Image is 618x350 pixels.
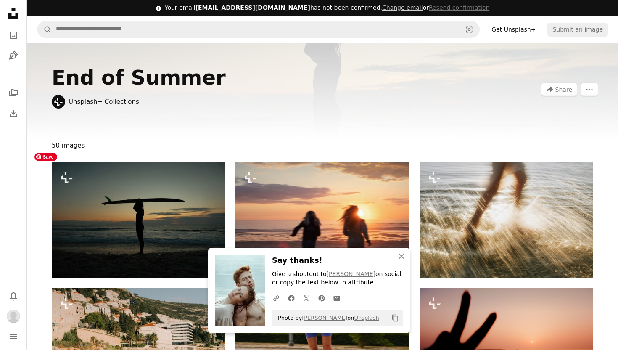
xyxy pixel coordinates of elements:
[52,95,65,109] img: Go to Unsplash+ Collections's profile
[5,85,22,101] a: Collections
[5,288,22,305] button: Notifications
[547,23,608,36] button: Submit an image
[382,4,423,11] a: Change email
[354,315,379,321] a: Unsplash
[7,310,20,323] img: Avatar of user Ieva Pavilone
[284,289,299,306] a: Share on Facebook
[274,311,379,325] span: Photo by on
[52,162,225,278] img: Surfer carries board on head as sun sets.
[37,21,52,37] button: Search Unsplash
[52,139,85,152] span: 50 images
[69,98,139,106] a: Unsplash+ Collections
[327,270,375,277] a: [PERSON_NAME]
[235,162,409,302] img: Friends run towards the ocean during a sunset.
[329,289,344,306] a: Share over email
[420,216,593,224] a: Someone is running through the water, creating splashes.
[299,289,314,306] a: Share on Twitter
[5,308,22,325] button: Profile
[5,105,22,122] a: Download History
[272,255,403,267] h3: Say thanks!
[555,83,572,96] span: Share
[37,21,480,38] form: Find visuals sitewide
[34,153,57,161] span: Save
[429,4,489,12] button: Resend confirmation
[52,66,409,88] div: End of Summer
[541,83,577,96] button: Share this image
[302,315,347,321] a: [PERSON_NAME]
[388,311,402,325] button: Copy to clipboard
[272,270,403,287] p: Give a shoutout to on social or copy the text below to attribute.
[165,4,490,12] div: Your email has not been confirmed.
[420,342,593,350] a: Peace sign in silhouette with sunset beach view.
[5,47,22,64] a: Illustrations
[459,21,479,37] button: Visual search
[486,23,541,36] a: Get Unsplash+
[314,289,329,306] a: Share on Pinterest
[420,162,593,278] img: Someone is running through the water, creating splashes.
[195,4,310,11] span: [EMAIL_ADDRESS][DOMAIN_NAME]
[5,328,22,345] button: Menu
[5,27,22,44] a: Photos
[382,4,489,11] span: or
[581,83,598,96] button: More Actions
[52,216,225,224] a: Surfer carries board on head as sun sets.
[235,228,409,236] a: Friends run towards the ocean during a sunset.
